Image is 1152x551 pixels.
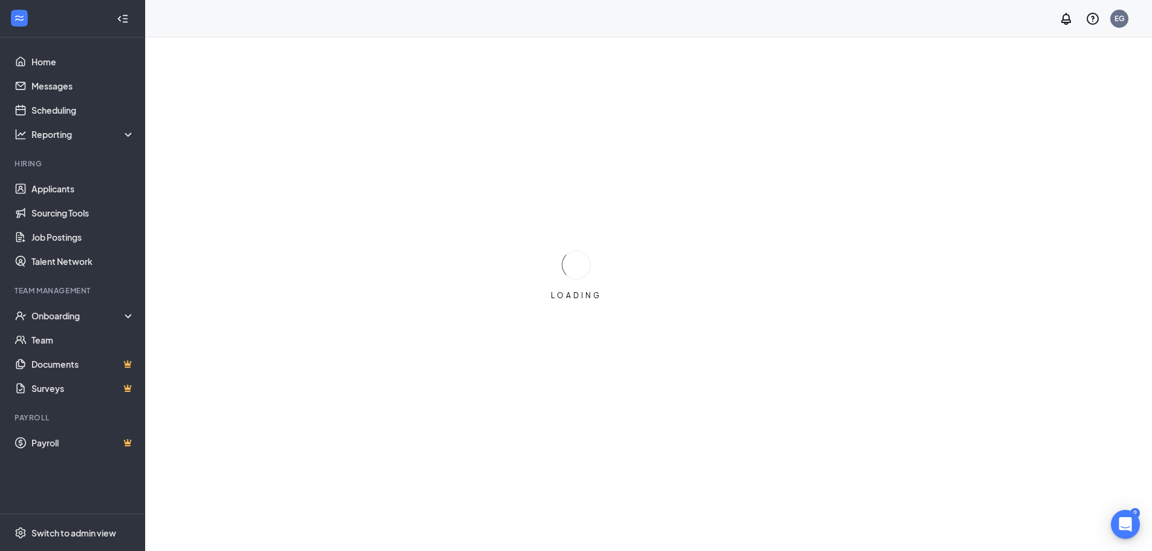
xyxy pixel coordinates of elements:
div: Reporting [31,128,135,140]
a: Applicants [31,177,135,201]
svg: QuestionInfo [1085,11,1100,26]
a: Messages [31,74,135,98]
div: LOADING [546,290,607,301]
svg: Settings [15,527,27,539]
div: Team Management [15,285,132,296]
svg: UserCheck [15,310,27,322]
div: Hiring [15,158,132,169]
div: Switch to admin view [31,527,116,539]
div: Open Intercom Messenger [1111,510,1140,539]
a: DocumentsCrown [31,352,135,376]
a: Home [31,50,135,74]
a: Scheduling [31,98,135,122]
svg: Analysis [15,128,27,140]
svg: Notifications [1059,11,1073,26]
div: Onboarding [31,310,125,322]
div: Payroll [15,412,132,423]
a: SurveysCrown [31,376,135,400]
svg: Collapse [117,13,129,25]
div: 9 [1130,508,1140,518]
a: Job Postings [31,225,135,249]
a: Team [31,328,135,352]
svg: WorkstreamLogo [13,12,25,24]
a: PayrollCrown [31,431,135,455]
a: Sourcing Tools [31,201,135,225]
div: EG [1115,13,1125,24]
a: Talent Network [31,249,135,273]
